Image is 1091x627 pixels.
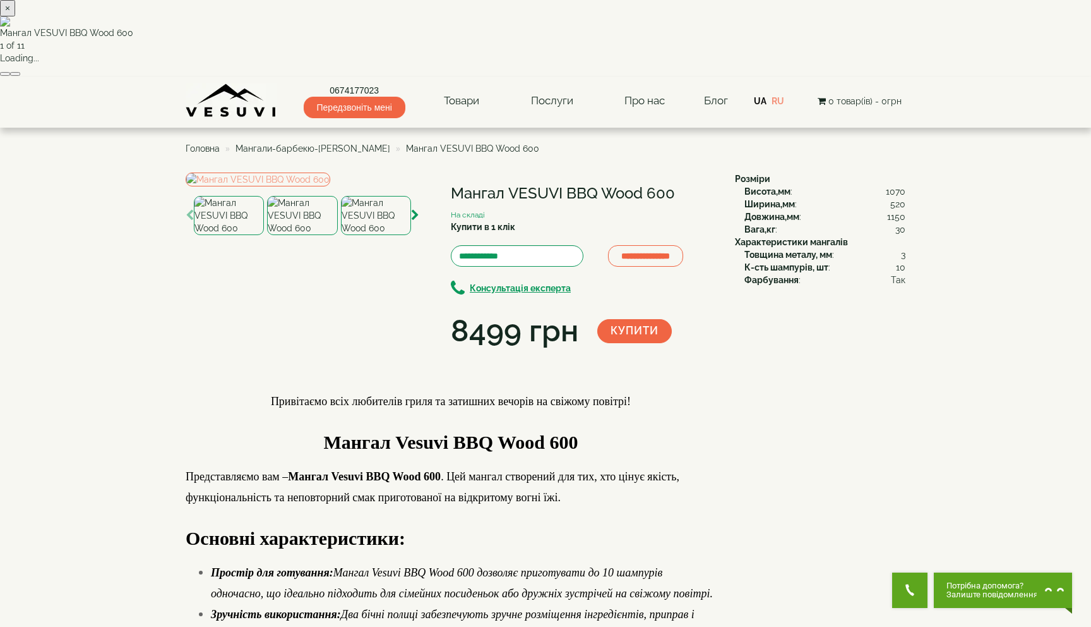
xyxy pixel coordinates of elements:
[186,528,405,549] strong: Основні характеристики:
[211,608,341,621] strong: Зручність використання:
[10,72,20,76] button: Next (Right arrow key)
[744,212,799,222] b: Довжина,мм
[896,261,905,274] span: 10
[744,186,790,197] b: Висота,мм
[744,210,905,223] div: :
[744,274,905,286] div: :
[891,274,905,286] span: Так
[304,84,405,97] a: 0674177023
[518,87,586,116] a: Послуги
[186,83,277,118] img: Завод VESUVI
[744,199,795,209] b: Ширина,мм
[886,185,905,198] span: 1070
[406,143,539,154] span: Мангал VESUVI BBQ Wood 600
[754,96,766,106] a: UA
[211,566,713,600] em: Мангал Vesuvi BBQ Wood 600 дозволяє приготувати до 10 шампурів одночасно, що ідеально підходить д...
[744,223,905,236] div: :
[735,174,770,184] b: Розміри
[946,590,1038,599] span: Залиште повідомлення
[744,248,905,261] div: :
[451,185,716,202] h1: Мангал VESUVI BBQ Wood 600
[341,196,411,235] img: Мангал VESUVI BBQ Wood 600
[946,581,1038,590] span: Потрібна допомога?
[304,97,405,118] span: Передзвоніть мені
[211,566,333,579] strong: Простір для готування:
[431,87,492,116] a: Товари
[597,319,672,343] button: Купити
[735,237,848,247] b: Характеристики мангалів
[194,196,264,235] img: Мангал VESUVI BBQ Wood 600
[288,470,441,483] strong: Мангал Vesuvi BBQ Wood 600
[887,210,905,223] span: 1150
[744,261,905,274] div: :
[895,223,905,236] span: 30
[890,198,905,210] span: 520
[814,94,905,108] button: 0 товар(ів) - 0грн
[744,224,775,234] b: Вага,кг
[451,210,485,219] small: На складі
[744,250,832,260] b: Товщина металу, мм
[612,87,677,116] a: Про нас
[704,94,728,107] a: Блог
[186,143,220,154] a: Головна
[892,573,927,608] button: Get Call button
[186,173,330,186] img: Мангал VESUVI BBQ Wood 600
[235,143,390,154] a: Мангали-барбекю-[PERSON_NAME]
[323,432,578,453] span: Мангал Vesuvi BBQ Wood 600
[828,96,902,106] span: 0 товар(ів) - 0грн
[451,221,515,233] label: Купити в 1 клік
[470,283,571,293] b: Консультація експерта
[744,275,799,285] b: Фарбування
[901,248,905,261] span: 3
[772,96,784,106] a: RU
[744,185,905,198] div: :
[267,196,337,235] img: Мангал VESUVI BBQ Wood 600
[744,262,828,272] b: К-сть шампурів, шт
[451,310,578,353] div: 8499 грн
[934,573,1072,608] button: Chat button
[186,470,679,504] span: Представляємо вам – . Цей мангал створений для тих, хто цінує якість, функціональність та неповто...
[744,198,905,210] div: :
[271,395,631,408] span: Привітаємо всіх любителів гриля та затишних вечорів на свіжому повітрі!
